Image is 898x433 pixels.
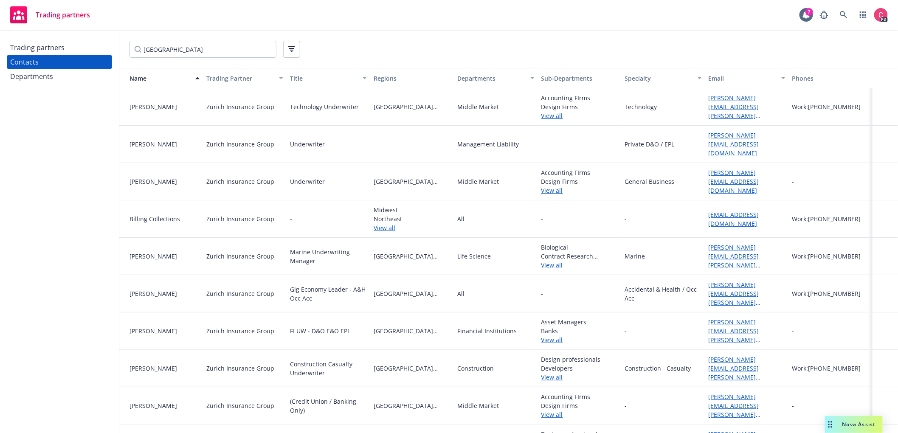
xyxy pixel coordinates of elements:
span: Asset Managers [541,318,618,326]
div: Name [123,74,190,83]
div: [PERSON_NAME] [129,326,200,335]
div: - [625,326,627,335]
div: Middle Market [457,177,499,186]
div: [PERSON_NAME] [129,364,200,373]
div: Contacts [10,55,39,69]
span: Trading partners [36,11,90,18]
img: photo [874,8,888,22]
div: [PERSON_NAME] [129,252,200,261]
div: Accidental & Health / Occ Acc [625,285,702,303]
button: Nova Assist [825,416,883,433]
div: - [792,326,794,335]
span: [GEOGRAPHIC_DATA][US_STATE] [374,177,450,186]
div: 7 [805,8,813,16]
button: Email [705,68,789,88]
span: [GEOGRAPHIC_DATA][US_STATE] [374,102,450,111]
div: Underwriter [290,177,325,186]
div: Middle Market [457,401,499,410]
a: Departments [7,70,112,83]
span: Accounting FIrms [541,93,618,102]
div: [PERSON_NAME] [129,102,200,111]
a: View all [541,335,618,344]
div: Phones [792,74,869,83]
a: View all [541,186,618,195]
div: Zurich Insurance Group [206,214,274,223]
a: View all [541,261,618,270]
div: Construction - Casualty [625,364,691,373]
div: Drag to move [825,416,836,433]
span: Design professionals [541,355,618,364]
div: - [625,401,627,410]
div: Underwriter [290,140,325,149]
div: All [457,214,464,223]
span: Developers [541,364,618,373]
a: [PERSON_NAME][EMAIL_ADDRESS][PERSON_NAME][DOMAIN_NAME] [709,94,759,129]
button: Title [287,68,370,88]
div: Departments [10,70,53,83]
div: Regions [374,74,450,83]
button: Name [119,68,203,88]
div: Construction [457,364,494,373]
div: [PERSON_NAME] [129,177,200,186]
div: Technology [625,102,657,111]
div: Sub-Departments [541,74,618,83]
a: View all [374,223,450,232]
span: [GEOGRAPHIC_DATA][US_STATE] [374,289,450,298]
div: General Business [625,177,675,186]
div: [PERSON_NAME] [129,140,200,149]
span: Design Firms [541,401,618,410]
span: Biological [541,243,618,252]
a: Switch app [855,6,872,23]
a: [PERSON_NAME][EMAIL_ADDRESS][DOMAIN_NAME] [709,131,759,157]
a: [PERSON_NAME][EMAIL_ADDRESS][PERSON_NAME][DOMAIN_NAME] [709,355,759,390]
div: Construction Casualty Underwriter [290,360,367,377]
div: Work: [PHONE_NUMBER] [792,289,869,298]
div: Zurich Insurance Group [206,177,274,186]
div: Departments [457,74,525,83]
button: Sub-Departments [538,68,622,88]
span: [GEOGRAPHIC_DATA][US_STATE] [374,252,450,261]
span: Design Firms [541,177,618,186]
a: Contacts [7,55,112,69]
div: All [457,289,464,298]
span: Accounting FIrms [541,392,618,401]
div: Financial Institutions [457,326,517,335]
div: Life Science [457,252,491,261]
div: Work: [PHONE_NUMBER] [792,102,869,111]
div: - [290,214,292,223]
div: Technology Underwriter [290,102,359,111]
a: [PERSON_NAME][EMAIL_ADDRESS][PERSON_NAME][DOMAIN_NAME] [709,318,759,353]
a: Search [835,6,852,23]
span: [GEOGRAPHIC_DATA][US_STATE] [374,401,450,410]
div: Zurich Insurance Group [206,326,274,335]
a: Trading partners [7,41,112,54]
div: Title [290,74,358,83]
input: Filter by keyword... [129,41,276,58]
span: [GEOGRAPHIC_DATA][US_STATE] [374,326,450,335]
div: [PERSON_NAME] [129,289,200,298]
a: [PERSON_NAME][EMAIL_ADDRESS][PERSON_NAME][DOMAIN_NAME] [709,281,759,315]
a: Report a Bug [816,6,833,23]
button: Specialty [622,68,705,88]
a: View all [541,373,618,382]
button: Departments [454,68,538,88]
span: - [541,140,543,149]
div: Email [709,74,776,83]
div: - [792,177,794,186]
a: [PERSON_NAME][EMAIL_ADDRESS][PERSON_NAME][DOMAIN_NAME] [709,243,759,278]
div: Billing Collections [129,214,200,223]
span: - [374,140,450,149]
div: Zurich Insurance Group [206,102,274,111]
button: Regions [370,68,454,88]
div: Zurich Insurance Group [206,364,274,373]
div: Zurich Insurance Group [206,140,274,149]
a: View all [541,410,618,419]
div: Zurich Insurance Group [206,401,274,410]
div: - [792,140,794,149]
div: Zurich Insurance Group [206,252,274,261]
div: - [792,401,794,410]
button: Trading Partner [203,68,287,88]
div: - [625,214,627,223]
a: [EMAIL_ADDRESS][DOMAIN_NAME] [709,211,759,228]
div: Specialty [625,74,693,83]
